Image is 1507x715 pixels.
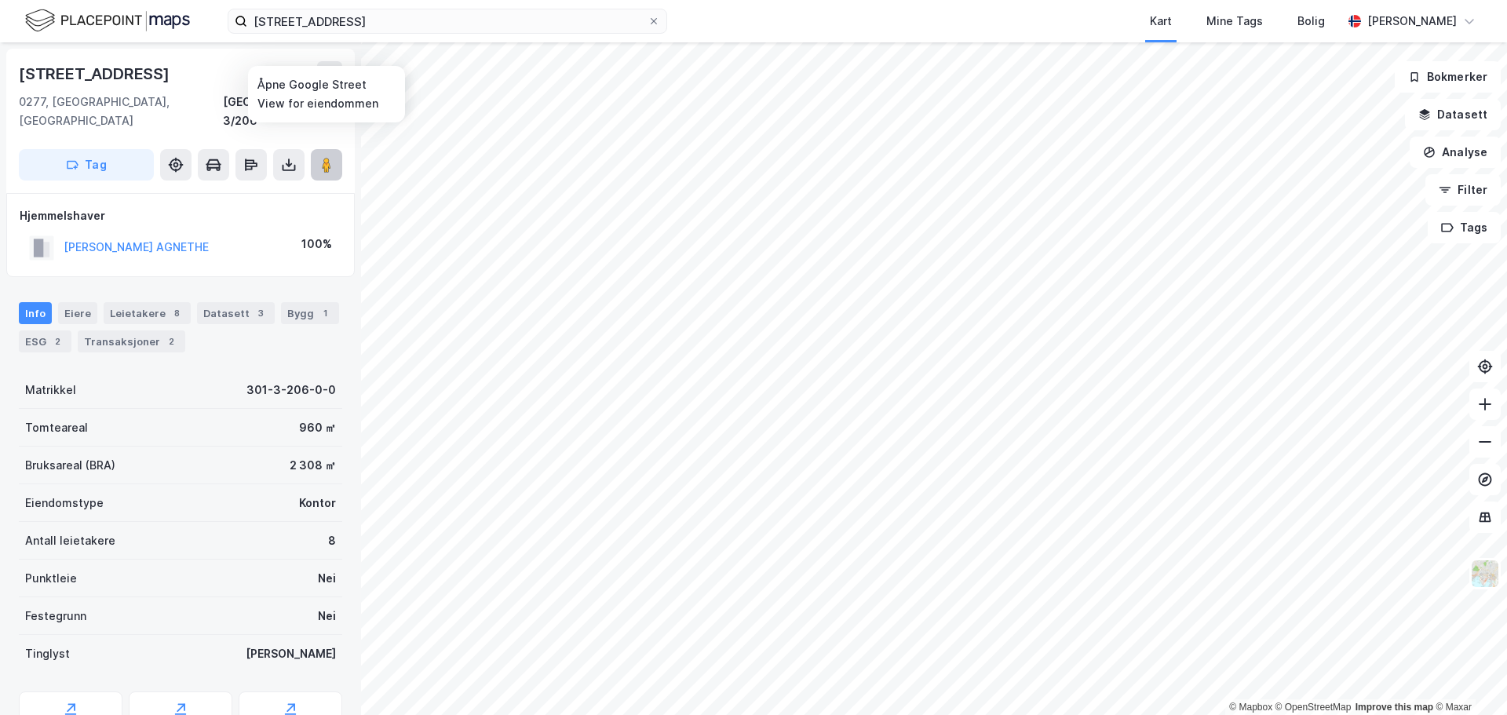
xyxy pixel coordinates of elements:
div: 1 [317,305,333,321]
button: Tag [19,149,154,181]
div: [STREET_ADDRESS] [19,61,173,86]
div: Mine Tags [1206,12,1263,31]
div: 2 308 ㎡ [290,456,336,475]
a: Mapbox [1229,702,1272,713]
div: 2 [49,334,65,349]
div: ESG [19,330,71,352]
button: Bokmerker [1395,61,1501,93]
div: Tomteareal [25,418,88,437]
div: Kart [1150,12,1172,31]
div: 301-3-206-0-0 [246,381,336,399]
div: 8 [328,531,336,550]
img: logo.f888ab2527a4732fd821a326f86c7f29.svg [25,7,190,35]
iframe: Chat Widget [1429,640,1507,715]
img: Z [1470,559,1500,589]
div: 960 ㎡ [299,418,336,437]
div: Leietakere [104,302,191,324]
div: Antall leietakere [25,531,115,550]
div: Hjemmelshaver [20,206,341,225]
div: 0277, [GEOGRAPHIC_DATA], [GEOGRAPHIC_DATA] [19,93,223,130]
div: Punktleie [25,569,77,588]
div: Nei [318,607,336,626]
div: Matrikkel [25,381,76,399]
div: Bolig [1297,12,1325,31]
div: [PERSON_NAME] [1367,12,1457,31]
div: 2 [163,334,179,349]
a: OpenStreetMap [1275,702,1352,713]
div: [GEOGRAPHIC_DATA], 3/206 [223,93,342,130]
button: Tags [1428,212,1501,243]
div: [PERSON_NAME] [246,644,336,663]
a: Improve this map [1356,702,1433,713]
button: Datasett [1405,99,1501,130]
div: Eiere [58,302,97,324]
div: Transaksjoner [78,330,185,352]
div: Kontor [299,494,336,513]
div: Nei [318,569,336,588]
div: Bygg [281,302,339,324]
div: Tinglyst [25,644,70,663]
button: Analyse [1410,137,1501,168]
div: Kontrollprogram for chat [1429,640,1507,715]
div: Bruksareal (BRA) [25,456,115,475]
div: 3 [253,305,268,321]
div: Info [19,302,52,324]
div: 100% [301,235,332,254]
button: Filter [1425,174,1501,206]
div: Festegrunn [25,607,86,626]
div: Datasett [197,302,275,324]
div: Eiendomstype [25,494,104,513]
input: Søk på adresse, matrikkel, gårdeiere, leietakere eller personer [247,9,648,33]
div: 8 [169,305,184,321]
